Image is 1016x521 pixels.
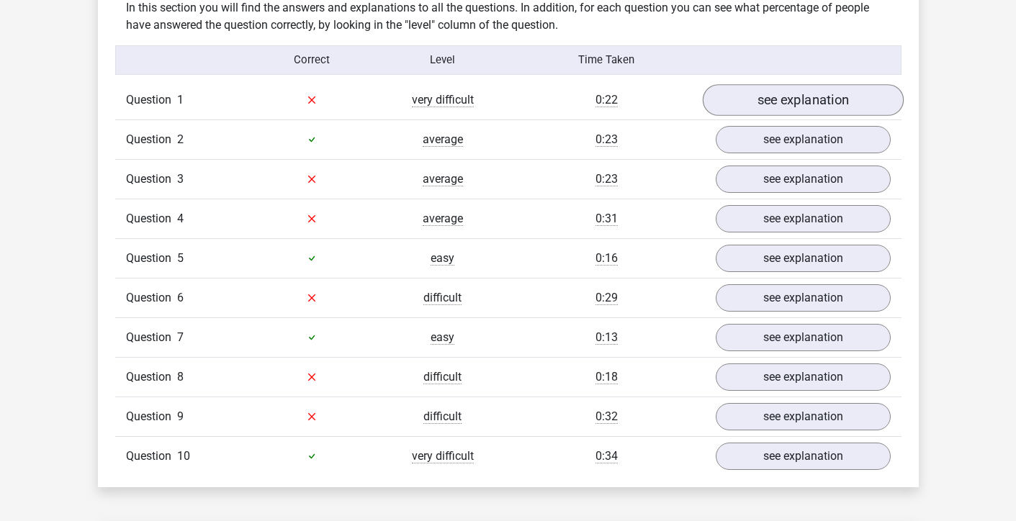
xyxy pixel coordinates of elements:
span: Question [126,289,177,307]
span: 0:22 [595,93,618,107]
span: difficult [423,409,462,424]
span: 4 [177,212,184,225]
span: 0:18 [595,370,618,384]
span: Question [126,250,177,267]
span: 8 [177,370,184,384]
span: difficult [423,370,462,384]
span: Question [126,329,177,346]
a: see explanation [716,324,891,351]
span: easy [431,330,454,345]
span: very difficult [412,93,474,107]
span: 0:13 [595,330,618,345]
a: see explanation [716,205,891,232]
a: see explanation [716,166,891,193]
span: 0:23 [595,132,618,147]
div: Time Taken [508,52,704,68]
span: 9 [177,409,184,423]
span: 6 [177,291,184,304]
a: see explanation [702,84,903,116]
span: easy [431,251,454,266]
div: Level [377,52,508,68]
span: Question [126,91,177,109]
a: see explanation [716,403,891,430]
a: see explanation [716,284,891,312]
span: Question [126,448,177,465]
span: 0:32 [595,409,618,424]
span: 1 [177,93,184,107]
span: average [423,212,463,226]
span: Question [126,171,177,188]
span: 0:29 [595,291,618,305]
a: see explanation [716,126,891,153]
span: 0:23 [595,172,618,186]
span: 5 [177,251,184,265]
a: see explanation [716,363,891,391]
a: see explanation [716,245,891,272]
span: 7 [177,330,184,344]
span: difficult [423,291,462,305]
span: Question [126,131,177,148]
span: average [423,132,463,147]
span: Question [126,368,177,386]
span: average [423,172,463,186]
div: Correct [246,52,377,68]
span: 0:34 [595,449,618,463]
a: see explanation [716,443,891,470]
span: very difficult [412,449,474,463]
span: Question [126,210,177,227]
span: 10 [177,449,190,463]
span: 2 [177,132,184,146]
span: 0:31 [595,212,618,226]
span: 0:16 [595,251,618,266]
span: Question [126,408,177,425]
span: 3 [177,172,184,186]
